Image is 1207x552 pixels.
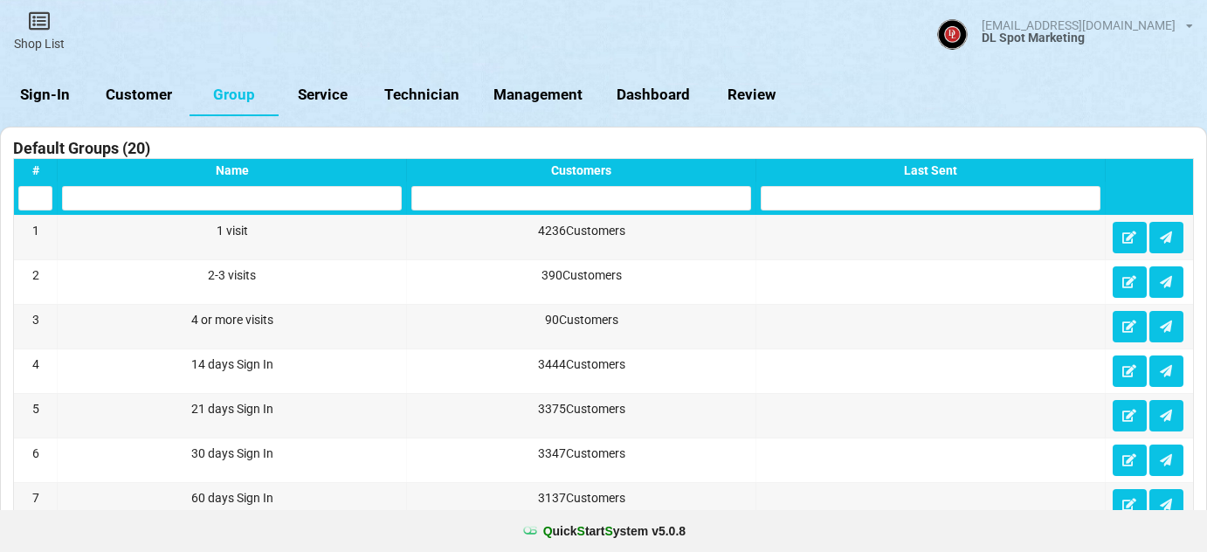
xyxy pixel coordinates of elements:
div: [EMAIL_ADDRESS][DOMAIN_NAME] [982,19,1176,31]
div: 1 [18,222,52,239]
div: 1 visit [62,222,402,239]
span: S [604,524,612,538]
div: 3347 Customers [411,445,751,462]
div: 2-3 visits [62,266,402,284]
div: 3137 Customers [411,489,751,507]
div: # [18,163,52,177]
a: Group [190,74,279,116]
b: uick tart ystem v 5.0.8 [543,522,686,540]
div: 14 days Sign In [62,355,402,373]
div: 3375 Customers [411,400,751,417]
div: 4 [18,355,52,373]
div: 4 or more visits [62,311,402,328]
div: 3444 Customers [411,355,751,373]
a: Service [279,74,368,116]
h3: Default Groups (20) [13,138,150,158]
span: Q [543,524,553,538]
div: Name [62,163,402,177]
div: 5 [18,400,52,417]
div: 3 [18,311,52,328]
div: Last Sent [761,163,1100,177]
div: 7 [18,489,52,507]
div: 2 [18,266,52,284]
div: 4236 Customers [411,222,751,239]
img: favicon.ico [521,522,539,540]
span: S [577,524,585,538]
div: 90 Customers [411,311,751,328]
a: Review [707,74,796,116]
img: ACg8ocJBJY4Ud2iSZOJ0dI7f7WKL7m7EXPYQEjkk1zIsAGHMA41r1c4--g=s96-c [937,19,968,50]
a: Management [477,74,600,116]
div: 30 days Sign In [62,445,402,462]
div: Customers [411,163,751,177]
a: Customer [89,74,190,116]
a: Dashboard [600,74,707,116]
div: 6 [18,445,52,462]
div: DL Spot Marketing [982,31,1193,44]
div: 21 days Sign In [62,400,402,417]
a: Technician [368,74,477,116]
div: 60 days Sign In [62,489,402,507]
div: 390 Customers [411,266,751,284]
